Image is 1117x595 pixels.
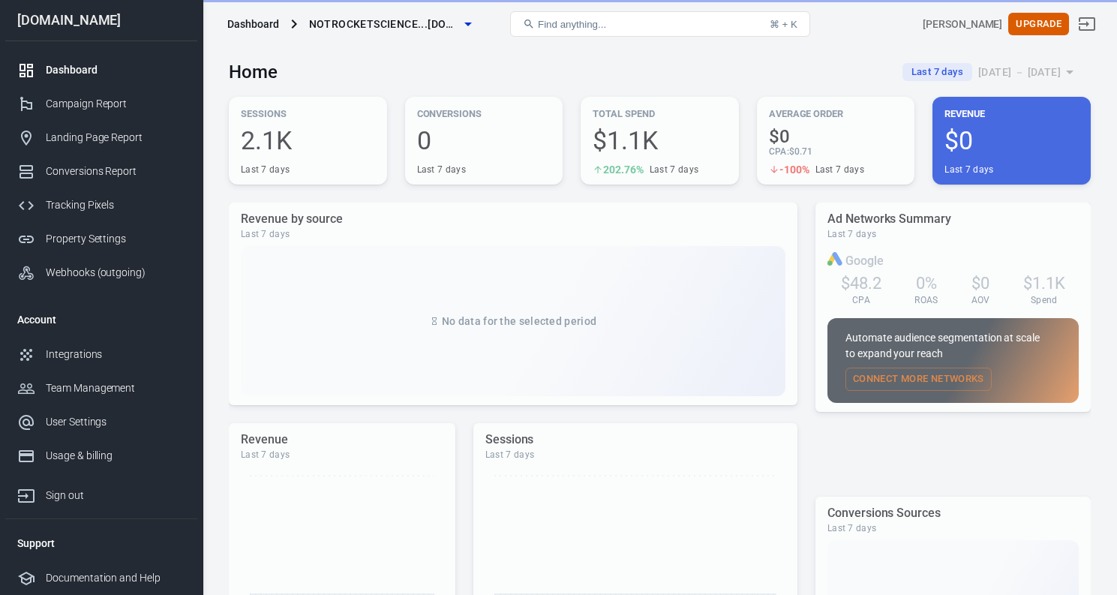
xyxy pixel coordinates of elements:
div: Webhooks (outgoing) [46,265,185,281]
div: Landing Page Report [46,130,185,146]
a: Landing Page Report [5,121,197,155]
div: Team Management [46,380,185,396]
div: Documentation and Help [46,570,185,586]
div: ⌘ + K [770,19,797,30]
a: Usage & billing [5,439,197,473]
a: Sign out [1069,6,1105,42]
a: Dashboard [5,53,197,87]
div: Campaign Report [46,96,185,112]
div: Conversions Report [46,164,185,179]
button: Find anything...⌘ + K [510,11,810,37]
span: notrocketsciencetrivia.com [309,15,459,34]
li: Account [5,302,197,338]
span: Find anything... [538,19,606,30]
div: Sign out [46,488,185,503]
div: Dashboard [46,62,185,78]
a: Team Management [5,371,197,405]
li: Support [5,525,197,561]
div: User Settings [46,414,185,430]
div: Account id: BEAZGpeo [923,17,1002,32]
a: User Settings [5,405,197,439]
div: Tracking Pixels [46,197,185,213]
a: Tracking Pixels [5,188,197,222]
button: notrocketscience...[DOMAIN_NAME] [303,11,477,38]
a: Webhooks (outgoing) [5,256,197,290]
button: Upgrade [1008,13,1069,36]
a: Campaign Report [5,87,197,121]
a: Integrations [5,338,197,371]
div: Dashboard [227,17,279,32]
div: [DOMAIN_NAME] [5,14,197,27]
h3: Home [229,62,278,83]
a: Property Settings [5,222,197,256]
a: Conversions Report [5,155,197,188]
div: Property Settings [46,231,185,247]
div: Integrations [46,347,185,362]
a: Sign out [5,473,197,512]
div: Usage & billing [46,448,185,464]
